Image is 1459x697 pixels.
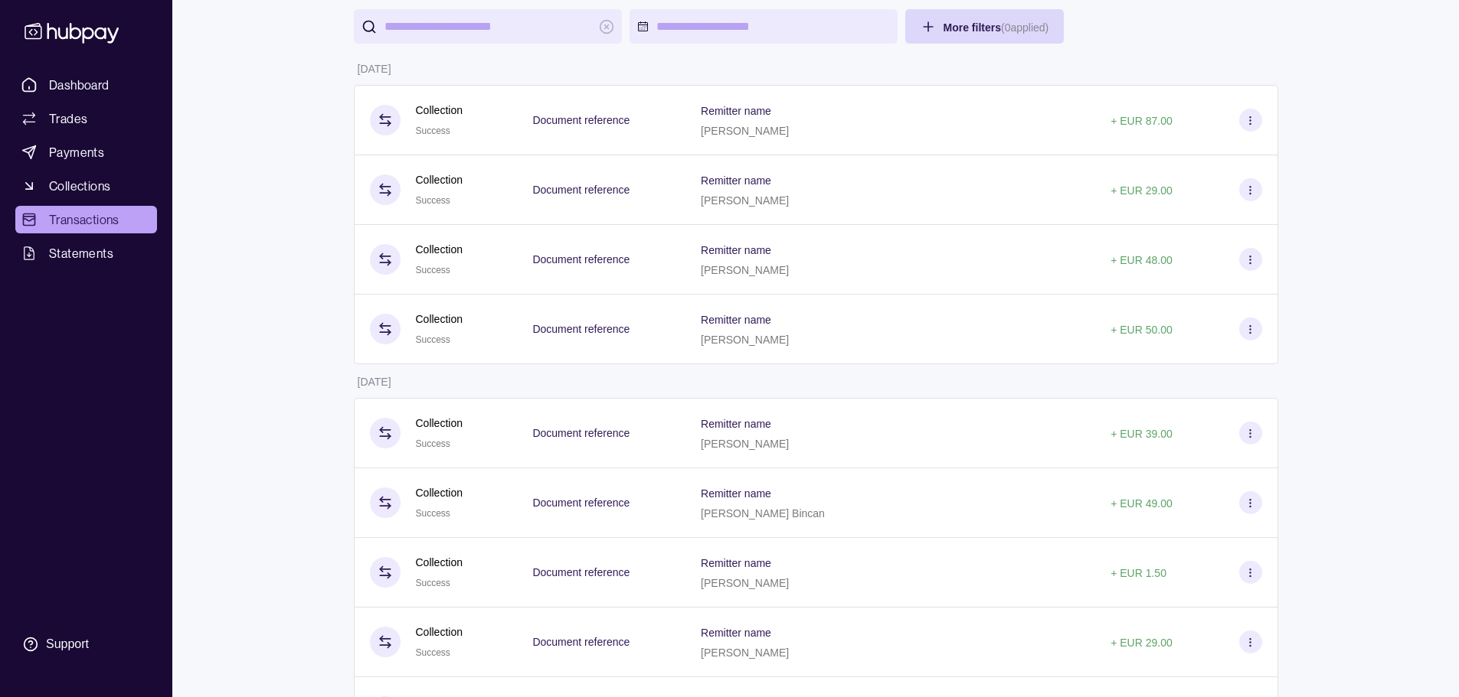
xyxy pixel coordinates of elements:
[1111,637,1173,649] p: + EUR 29.00
[416,508,450,519] span: Success
[15,138,157,166] a: Payments
[416,624,463,640] p: Collection
[49,109,87,128] span: Trades
[532,323,630,335] p: Document reference
[416,311,463,327] p: Collection
[416,195,450,206] span: Success
[1111,567,1166,579] p: + EUR 1.50
[905,9,1065,44] button: More filters(0applied)
[1111,254,1173,266] p: + EUR 48.00
[49,244,113,262] span: Statements
[701,194,789,207] p: [PERSON_NAME]
[15,71,157,99] a: Dashboard
[701,314,771,326] p: Remitter name
[701,105,771,117] p: Remitter name
[701,557,771,569] p: Remitter name
[701,577,789,589] p: [PERSON_NAME]
[701,264,789,276] p: [PERSON_NAME]
[1111,324,1173,336] p: + EUR 50.00
[416,265,450,275] span: Success
[701,487,771,500] p: Remitter name
[416,647,450,658] span: Success
[532,253,630,265] p: Document reference
[532,427,630,439] p: Document reference
[49,76,110,94] span: Dashboard
[532,184,630,196] p: Document reference
[701,507,825,519] p: [PERSON_NAME] Bincan
[701,418,771,430] p: Remitter name
[15,206,157,233] a: Transactions
[701,334,789,346] p: [PERSON_NAME]
[1111,184,1173,197] p: + EUR 29.00
[532,636,630,648] p: Document reference
[15,172,157,200] a: Collections
[1111,497,1173,510] p: + EUR 49.00
[416,334,450,345] span: Success
[532,566,630,578] p: Document reference
[701,647,789,659] p: [PERSON_NAME]
[46,636,89,653] div: Support
[701,627,771,639] p: Remitter name
[49,143,104,161] span: Payments
[1111,428,1173,440] p: + EUR 39.00
[532,497,630,509] p: Document reference
[416,125,450,136] span: Success
[701,438,789,450] p: [PERSON_NAME]
[15,628,157,660] a: Support
[358,376,391,388] p: [DATE]
[532,114,630,126] p: Document reference
[15,105,157,132] a: Trades
[416,554,463,571] p: Collection
[701,125,789,137] p: [PERSON_NAME]
[384,9,591,44] input: search
[49,210,119,229] span: Transactions
[358,63,391,75] p: [DATE]
[416,415,463,432] p: Collection
[416,438,450,449] span: Success
[15,239,157,267] a: Statements
[416,241,463,258] p: Collection
[49,177,110,195] span: Collections
[701,174,771,187] p: Remitter name
[1001,21,1048,34] p: ( 0 applied)
[944,21,1049,34] span: More filters
[416,102,463,119] p: Collection
[1111,115,1173,127] p: + EUR 87.00
[416,578,450,588] span: Success
[701,244,771,256] p: Remitter name
[416,484,463,501] p: Collection
[416,171,463,188] p: Collection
